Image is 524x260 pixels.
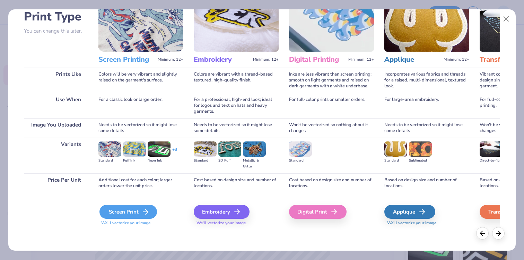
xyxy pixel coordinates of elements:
div: Additional cost for each color; larger orders lower the unit price. [98,173,183,193]
div: For a professional, high-end look; ideal for logos and text on hats and heavy garments. [194,93,279,118]
span: We'll vectorize your image. [98,220,183,226]
span: Minimum: 12+ [158,57,183,62]
div: Price Per Unit [24,173,88,193]
div: Image You Uploaded [24,118,88,138]
div: Cost based on design size and number of locations. [194,173,279,193]
div: Based on design size and number of locations. [384,173,469,193]
div: Incorporates various fabrics and threads for a raised, multi-dimensional, textured look. [384,68,469,93]
div: Colors will be very vibrant and slightly raised on the garment's surface. [98,68,183,93]
div: Colors are vibrant with a thread-based textured, high-quality finish. [194,68,279,93]
img: Puff Ink [123,141,146,157]
div: Won't be vectorized so nothing about it changes [289,118,374,138]
div: Screen Print [99,205,157,219]
button: Close [500,12,513,26]
img: Direct-to-film [480,141,503,157]
h3: Digital Printing [289,55,346,64]
div: Embroidery [194,205,250,219]
div: Neon Ink [148,158,171,164]
div: Standard [98,158,121,164]
img: Standard [289,141,312,157]
h3: Applique [384,55,441,64]
span: Minimum: 12+ [348,57,374,62]
div: + 3 [172,147,177,158]
img: Standard [384,141,407,157]
span: We'll vectorize your image. [384,220,469,226]
div: Digital Print [289,205,347,219]
div: Standard [194,158,217,164]
div: Cost based on design size and number of locations. [289,173,374,193]
div: Standard [384,158,407,164]
div: Applique [384,205,435,219]
div: Prints Like [24,68,88,93]
div: Puff Ink [123,158,146,164]
div: For a classic look or large order. [98,93,183,118]
img: Sublimated [409,141,432,157]
div: Sublimated [409,158,432,164]
div: Standard [289,158,312,164]
div: Variants [24,138,88,173]
div: Use When [24,93,88,118]
h3: Screen Printing [98,55,155,64]
span: Minimum: 12+ [253,57,279,62]
img: Standard [98,141,121,157]
p: You can change this later. [24,28,88,34]
div: Needs to be vectorized so it might lose some details [384,118,469,138]
img: Standard [194,141,217,157]
div: Needs to be vectorized so it might lose some details [194,118,279,138]
img: Neon Ink [148,141,171,157]
div: Direct-to-film [480,158,503,164]
div: For large-area embroidery. [384,93,469,118]
img: Metallic & Glitter [243,141,266,157]
div: For full-color prints or smaller orders. [289,93,374,118]
span: Minimum: 12+ [444,57,469,62]
img: 3D Puff [218,141,241,157]
div: Metallic & Glitter [243,158,266,170]
span: We'll vectorize your image. [194,220,279,226]
div: 3D Puff [218,158,241,164]
div: Needs to be vectorized so it might lose some details [98,118,183,138]
div: Inks are less vibrant than screen printing; smooth on light garments and raised on dark garments ... [289,68,374,93]
h3: Embroidery [194,55,250,64]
